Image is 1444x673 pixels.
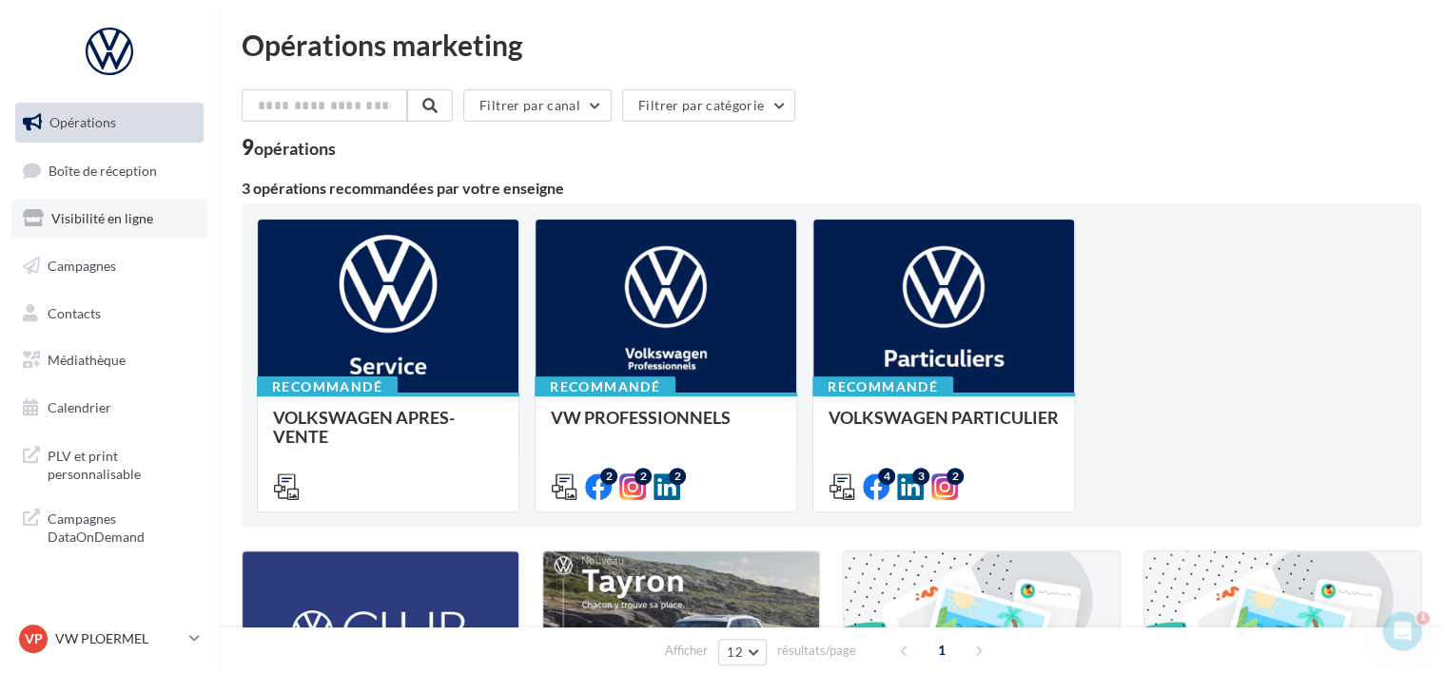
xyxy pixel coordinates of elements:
[242,137,336,158] div: 9
[11,340,207,380] a: Médiathèque
[912,468,929,485] div: 3
[242,181,1421,196] div: 3 opérations recommandées par votre enseigne
[11,103,207,143] a: Opérations
[11,498,207,554] a: Campagnes DataOnDemand
[535,376,675,397] div: Recommandé
[878,468,895,485] div: 4
[600,468,617,485] div: 2
[49,162,157,178] span: Boîte de réception
[48,443,196,484] span: PLV et print personnalisable
[946,468,964,485] div: 2
[48,399,111,415] span: Calendrier
[622,89,795,122] button: Filtrer par catégorie
[11,294,207,334] a: Contacts
[812,376,953,397] div: Recommandé
[254,140,336,157] div: opérations
[11,150,207,191] a: Boîte de réception
[463,89,612,122] button: Filtrer par canal
[49,114,116,130] span: Opérations
[51,210,153,226] span: Visibilité en ligne
[273,407,455,447] span: VOLKSWAGEN APRES-VENTE
[11,435,207,491] a: PLV et print personnalisable
[777,642,856,660] span: résultats/page
[48,304,101,320] span: Contacts
[11,246,207,286] a: Campagnes
[1379,608,1425,654] iframe: Intercom live chat
[25,629,43,648] span: VP
[11,199,207,239] a: Visibilité en ligne
[55,629,182,648] p: VW PLOERMEL
[669,468,686,485] div: 2
[15,621,204,657] a: VP VW PLOERMEL
[48,506,196,547] span: Campagnes DataOnDemand
[1418,608,1434,624] span: 1
[551,407,731,428] span: VW PROFESSIONNELS
[634,468,652,485] div: 2
[927,635,957,665] span: 1
[11,388,207,428] a: Calendrier
[718,639,767,665] button: 12
[242,30,1421,59] div: Opérations marketing
[48,258,116,274] span: Campagnes
[48,352,126,368] span: Médiathèque
[257,376,398,397] div: Recommandé
[727,644,743,660] span: 12
[665,642,708,660] span: Afficher
[829,407,1059,428] span: VOLKSWAGEN PARTICULIER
